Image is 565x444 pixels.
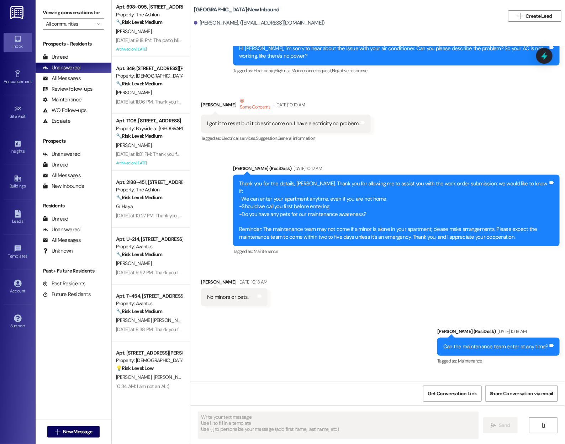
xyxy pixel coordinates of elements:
[116,292,182,300] div: Apt. T~454, [STREET_ADDRESS]
[116,308,162,314] strong: 🔧 Risk Level: Medium
[116,236,182,243] div: Apt. U~214, [STREET_ADDRESS]
[43,280,86,287] div: Past Residents
[437,328,560,338] div: [PERSON_NAME] (ResiDesk)
[116,383,169,390] div: 10:34 AM: I am not an AI. :)
[116,3,182,11] div: Apt. 698~095, [STREET_ADDRESS]
[116,269,542,276] div: [DATE] at 9:52 PM: Thank you for your message. Our offices are currently closed, but we will cont...
[207,294,249,301] div: No minors or pets.
[508,10,561,22] button: Create Lead
[517,13,523,19] i: 
[43,64,80,72] div: Unanswered
[233,246,560,257] div: Tagged as:
[233,165,560,175] div: [PERSON_NAME] (ResiDesk)
[55,429,60,435] i: 
[27,253,28,258] span: •
[36,267,111,275] div: Past + Future Residents
[4,208,32,227] a: Leads
[207,120,359,127] div: I got it to reset but it doesn't come on. I have electricity no problem.
[4,173,32,192] a: Buildings
[437,356,560,366] div: Tagged as:
[116,300,182,307] div: Property: Avantus
[116,186,182,194] div: Property: The Ashton
[116,19,162,25] strong: 🔧 Risk Level: Medium
[116,212,554,219] div: [DATE] at 10:27 PM: Thank you for your message. Our offices are currently closed, but we will con...
[43,150,80,158] div: Unanswered
[194,6,279,14] b: [GEOGRAPHIC_DATA]: New Inbound
[43,53,68,61] div: Unread
[116,365,154,371] strong: 💡 Risk Level: Low
[278,135,315,141] span: General information
[43,117,70,125] div: Escalate
[201,97,371,115] div: [PERSON_NAME]
[116,357,182,364] div: Property: [DEMOGRAPHIC_DATA]
[443,343,548,350] div: Can the maintenance team enter at any time?
[116,260,152,266] span: [PERSON_NAME]
[46,18,93,30] input: All communities
[43,215,68,223] div: Unread
[116,349,182,357] div: Apt. [STREET_ADDRESS][PERSON_NAME]
[36,40,111,48] div: Prospects + Residents
[4,103,32,122] a: Site Visit •
[43,85,93,93] div: Review follow-ups
[154,374,189,380] span: [PERSON_NAME]
[25,148,26,153] span: •
[116,133,162,139] strong: 🔧 Risk Level: Medium
[116,317,190,323] span: [PERSON_NAME] [PERSON_NAME]
[275,68,292,74] span: High risk ,
[116,251,162,258] strong: 🔧 Risk Level: Medium
[274,101,305,109] div: [DATE] 10:10 AM
[4,138,32,157] a: Insights •
[485,386,558,402] button: Share Conversation via email
[116,243,182,250] div: Property: Avantus
[116,11,182,18] div: Property: The Ashton
[428,390,477,397] span: Get Conversation Link
[201,278,268,288] div: [PERSON_NAME]
[116,80,162,87] strong: 🔧 Risk Level: Medium
[32,78,33,83] span: •
[43,172,81,179] div: All Messages
[499,422,510,429] span: Send
[43,237,81,244] div: All Messages
[116,203,133,210] span: G. Haya
[222,135,256,141] span: Electrical services ,
[116,28,152,35] span: [PERSON_NAME]
[116,37,221,43] div: [DATE] at 9:18 PM: The patio blind was not replaced
[116,194,162,201] strong: 🔧 Risk Level: Medium
[96,21,100,27] i: 
[36,137,111,145] div: Prospects
[458,358,482,364] span: Maintenance
[36,202,111,210] div: Residents
[332,68,368,74] span: Negative response
[116,72,182,80] div: Property: [DEMOGRAPHIC_DATA]
[26,113,27,118] span: •
[43,96,82,104] div: Maintenance
[239,180,548,241] div: Thank you for the details, [PERSON_NAME]. Thank you for allowing me to assist you with the work o...
[4,243,32,262] a: Templates •
[237,278,268,286] div: [DATE] 10:13 AM
[116,142,152,148] span: [PERSON_NAME]
[491,423,496,428] i: 
[526,12,552,20] span: Create Lead
[116,89,152,96] span: [PERSON_NAME]
[254,248,278,254] span: Maintenance
[116,151,551,157] div: [DATE] at 11:01 PM: Thank you for your message. Our offices are currently closed, but we will con...
[4,277,32,297] a: Account
[47,426,100,438] button: New Message
[194,19,325,27] div: [PERSON_NAME]. ([EMAIL_ADDRESS][DOMAIN_NAME])
[201,133,371,143] div: Tagged as:
[43,107,86,114] div: WO Follow-ups
[43,75,81,82] div: All Messages
[116,326,542,333] div: [DATE] at 8:38 PM: Thank you for your message. Our offices are currently closed, but we will cont...
[4,33,32,52] a: Inbox
[483,417,518,433] button: Send
[423,386,481,402] button: Get Conversation Link
[254,68,275,74] span: Heat or a/c ,
[43,226,80,233] div: Unanswered
[116,117,182,125] div: Apt. T108, [STREET_ADDRESS]
[4,312,32,332] a: Support
[115,159,183,168] div: Archived on [DATE]
[540,423,546,428] i: 
[239,45,548,60] div: Hi [PERSON_NAME], I'm sorry to hear about the issue with your air conditioner. Can you please des...
[43,247,73,255] div: Unknown
[116,65,182,72] div: Apt. 349, [STREET_ADDRESS][PERSON_NAME]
